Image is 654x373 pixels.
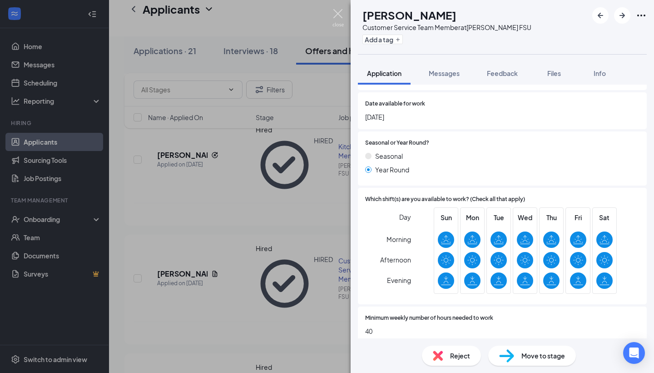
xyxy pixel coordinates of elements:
button: ArrowRight [614,7,630,24]
span: Fri [570,212,586,222]
span: Messages [429,69,460,77]
span: Mon [464,212,481,222]
span: Thu [543,212,560,222]
h1: [PERSON_NAME] [362,7,456,23]
span: Files [547,69,561,77]
button: ArrowLeftNew [592,7,609,24]
span: Tue [490,212,507,222]
span: Application [367,69,401,77]
span: [DATE] [365,112,639,122]
svg: Plus [395,37,401,42]
div: Open Intercom Messenger [623,342,645,364]
span: Day [399,212,411,222]
svg: ArrowRight [617,10,628,21]
span: Sun [438,212,454,222]
span: 40 [365,326,639,336]
span: Date available for work [365,100,425,108]
span: Seasonal [375,151,403,161]
span: Feedback [487,69,518,77]
svg: Ellipses [636,10,647,21]
svg: ArrowLeftNew [595,10,606,21]
span: Year Round [375,165,409,175]
span: Minimum weekly number of hours needed to work [365,314,493,323]
div: Customer Service Team Member at [PERSON_NAME] FSU [362,23,531,32]
span: Afternoon [380,252,411,268]
button: PlusAdd a tag [362,35,403,44]
span: Which shift(s) are you available to work? (Check all that apply) [365,195,525,204]
span: Reject [450,351,470,361]
span: Sat [596,212,613,222]
span: Wed [517,212,533,222]
span: Evening [387,272,411,288]
span: Morning [386,231,411,247]
span: Info [594,69,606,77]
span: Seasonal or Year Round? [365,139,429,147]
span: Move to stage [521,351,565,361]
